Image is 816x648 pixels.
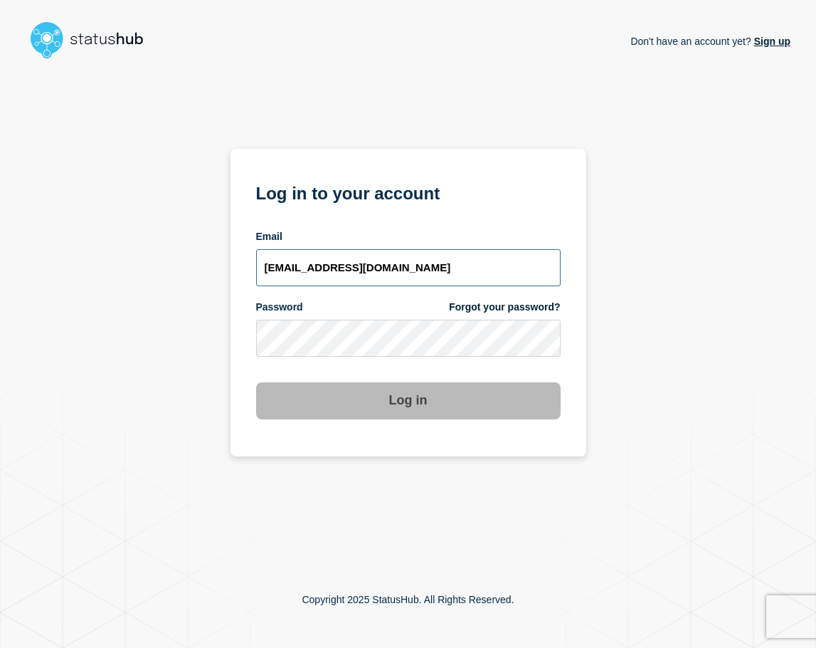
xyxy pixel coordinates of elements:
[26,17,161,63] img: StatusHub logo
[256,249,561,286] input: email input
[751,36,790,47] a: Sign up
[256,320,561,357] input: password input
[256,179,561,205] h1: Log in to your account
[256,301,303,314] span: Password
[630,24,790,58] p: Don't have an account yet?
[449,301,560,314] a: Forgot your password?
[256,230,282,244] span: Email
[302,594,514,605] p: Copyright 2025 StatusHub. All Rights Reserved.
[256,382,561,419] button: Log in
